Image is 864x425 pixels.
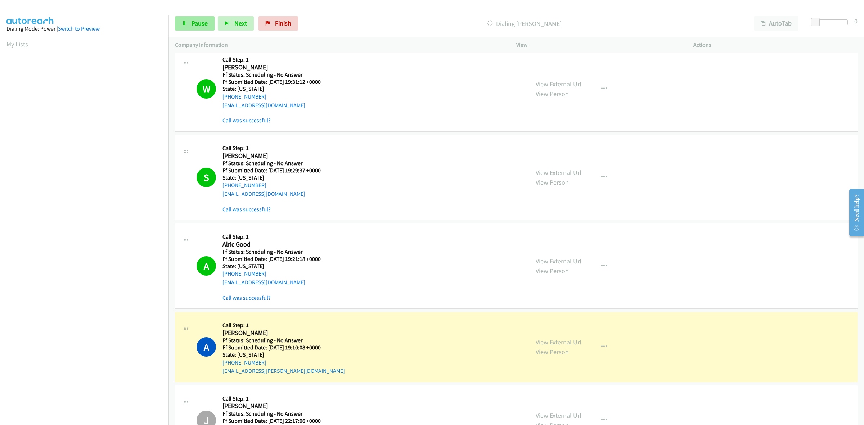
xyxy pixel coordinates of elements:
[222,256,330,263] h5: Ff Submitted Date: [DATE] 19:21:18 +0000
[754,16,798,31] button: AutoTab
[536,90,569,98] a: View Person
[197,256,216,276] h1: A
[536,338,581,346] a: View External Url
[222,351,345,358] h5: State: [US_STATE]
[6,55,168,397] iframe: Dialpad
[222,78,330,86] h5: Ff Submitted Date: [DATE] 19:31:12 +0000
[222,367,345,374] a: [EMAIL_ADDRESS][PERSON_NAME][DOMAIN_NAME]
[854,16,858,26] div: 0
[536,80,581,88] a: View External Url
[536,257,581,265] a: View External Url
[218,16,254,31] button: Next
[222,248,330,256] h5: Ff Status: Scheduling - No Answer
[222,402,321,410] h2: [PERSON_NAME]
[192,19,208,27] span: Pause
[222,322,345,329] h5: Call Step: 1
[58,25,100,32] a: Switch to Preview
[536,178,569,186] a: View Person
[815,19,848,25] div: Delay between calls (in seconds)
[536,168,581,177] a: View External Url
[222,182,266,189] a: [PHONE_NUMBER]
[197,337,216,357] h1: A
[222,329,330,337] h2: [PERSON_NAME]
[222,71,330,78] h5: Ff Status: Scheduling - No Answer
[536,411,581,420] a: View External Url
[536,348,569,356] a: View Person
[222,174,330,181] h5: State: [US_STATE]
[222,279,305,286] a: [EMAIL_ADDRESS][DOMAIN_NAME]
[6,40,28,48] a: My Lists
[308,19,741,28] p: Dialing [PERSON_NAME]
[222,63,330,72] h2: [PERSON_NAME]
[222,395,321,402] h5: Call Step: 1
[222,190,305,197] a: [EMAIL_ADDRESS][DOMAIN_NAME]
[222,263,330,270] h5: State: [US_STATE]
[222,294,271,301] a: Call was successful?
[222,206,271,213] a: Call was successful?
[222,152,330,160] h2: [PERSON_NAME]
[6,24,162,33] div: Dialing Mode: Power |
[693,41,858,49] p: Actions
[275,19,291,27] span: Finish
[258,16,298,31] a: Finish
[234,19,247,27] span: Next
[222,240,330,249] h2: Alric Good
[536,267,569,275] a: View Person
[222,145,330,152] h5: Call Step: 1
[222,410,321,417] h5: Ff Status: Scheduling - No Answer
[175,16,215,31] a: Pause
[197,79,216,99] h1: W
[222,85,330,92] h5: State: [US_STATE]
[222,417,321,425] h5: Ff Submitted Date: [DATE] 22:17:06 +0000
[222,167,330,174] h5: Ff Submitted Date: [DATE] 19:29:37 +0000
[222,344,345,351] h5: Ff Submitted Date: [DATE] 19:10:08 +0000
[222,102,305,109] a: [EMAIL_ADDRESS][DOMAIN_NAME]
[222,160,330,167] h5: Ff Status: Scheduling - No Answer
[843,184,864,241] iframe: Resource Center
[222,270,266,277] a: [PHONE_NUMBER]
[222,117,271,124] a: Call was successful?
[222,93,266,100] a: [PHONE_NUMBER]
[222,233,330,240] h5: Call Step: 1
[175,41,503,49] p: Company Information
[197,168,216,187] h1: S
[222,359,266,366] a: [PHONE_NUMBER]
[222,337,345,344] h5: Ff Status: Scheduling - No Answer
[516,41,680,49] p: View
[222,56,330,63] h5: Call Step: 1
